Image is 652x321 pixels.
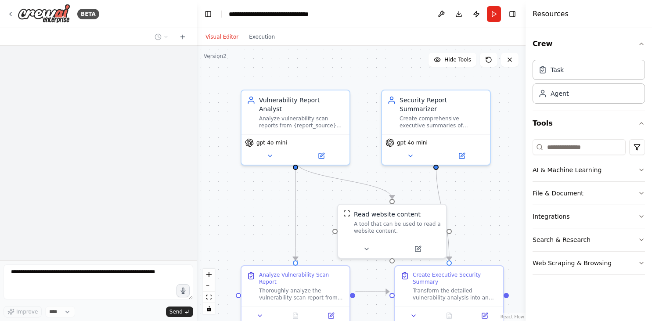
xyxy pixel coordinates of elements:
button: Web Scraping & Browsing [533,252,645,274]
span: Improve [16,308,38,315]
button: Hide left sidebar [202,8,214,20]
span: Hide Tools [444,56,471,63]
div: Version 2 [204,53,227,60]
button: Open in side panel [393,244,443,254]
div: Tools [533,136,645,282]
button: zoom in [203,269,215,280]
img: ScrapeWebsiteTool [343,210,350,217]
a: React Flow attribution [501,314,524,319]
button: Start a new chat [176,32,190,42]
div: Analyze vulnerability scan reports from {report_source} and extract key security findings, risk l... [259,115,344,129]
button: Crew [533,32,645,56]
button: Integrations [533,205,645,228]
div: Read website content [354,210,421,219]
button: fit view [203,292,215,303]
div: Vulnerability Report AnalystAnalyze vulnerability scan reports from {report_source} and extract k... [241,90,350,166]
div: Crew [533,56,645,111]
div: Transform the detailed vulnerability analysis into an executive-level security summary for {organ... [413,287,498,301]
div: Security Report SummarizerCreate comprehensive executive summaries of vulnerability assessments f... [381,90,491,166]
h4: Resources [533,9,569,19]
span: gpt-4o-mini [397,139,428,146]
button: Execution [244,32,280,42]
button: No output available [431,310,468,321]
div: Create Executive Security Summary [413,271,498,285]
button: Open in side panel [296,151,346,161]
button: Hide right sidebar [506,8,519,20]
div: A tool that can be used to read a website content. [354,220,441,234]
button: Hide Tools [429,53,476,67]
button: File & Document [533,182,645,205]
button: Switch to previous chat [151,32,172,42]
button: Search & Research [533,228,645,251]
div: Security Report Summarizer [400,96,485,113]
button: Visual Editor [200,32,244,42]
g: Edge from fe34b49e-7969-41f4-ac51-5c52b7a39eb8 to 0e63bdbd-3fa4-47a6-8c2d-13b9dff64cdc [355,287,389,296]
button: No output available [277,310,314,321]
div: ScrapeWebsiteToolRead website contentA tool that can be used to read a website content. [337,204,447,259]
div: React Flow controls [203,269,215,314]
div: Task [551,65,564,74]
g: Edge from b0df15a8-02dd-4625-a82f-e467354ee8a0 to 0e63bdbd-3fa4-47a6-8c2d-13b9dff64cdc [432,161,454,260]
button: Tools [533,111,645,136]
button: AI & Machine Learning [533,159,645,181]
img: Logo [18,4,70,24]
div: BETA [77,9,99,19]
button: Open in side panel [437,151,486,161]
span: Send [169,308,183,315]
nav: breadcrumb [229,10,309,18]
button: Improve [4,306,42,317]
div: Analyze Vulnerability Scan Report [259,271,344,285]
button: zoom out [203,280,215,292]
div: Thoroughly analyze the vulnerability scan report from {report_source} for {organization_name}. Ex... [259,287,344,301]
button: Send [166,307,193,317]
div: Create comprehensive executive summaries of vulnerability assessments for {organization_name}, tr... [400,115,485,129]
span: gpt-4o-mini [256,139,287,146]
button: toggle interactivity [203,303,215,314]
button: Open in side panel [316,310,346,321]
button: Click to speak your automation idea [177,284,190,297]
g: Edge from 826d7e8f-7266-4d04-9331-fcee490b2745 to fe34b49e-7969-41f4-ac51-5c52b7a39eb8 [291,161,300,260]
g: Edge from 826d7e8f-7266-4d04-9331-fcee490b2745 to 513b0dc9-4983-4067-92c8-1a4e83b69c43 [291,161,396,198]
div: Agent [551,89,569,98]
button: Open in side panel [469,310,500,321]
div: Vulnerability Report Analyst [259,96,344,113]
